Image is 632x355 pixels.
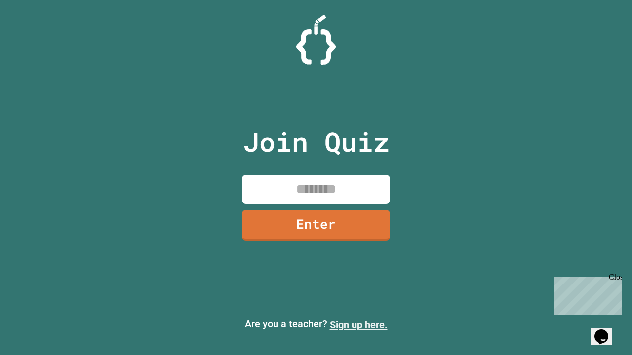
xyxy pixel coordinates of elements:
iframe: chat widget [591,316,622,345]
a: Enter [242,210,390,241]
img: Logo.svg [296,15,336,65]
div: Chat with us now!Close [4,4,68,63]
p: Are you a teacher? [8,317,624,332]
a: Sign up here. [330,319,388,331]
p: Join Quiz [243,121,390,162]
iframe: chat widget [550,273,622,315]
